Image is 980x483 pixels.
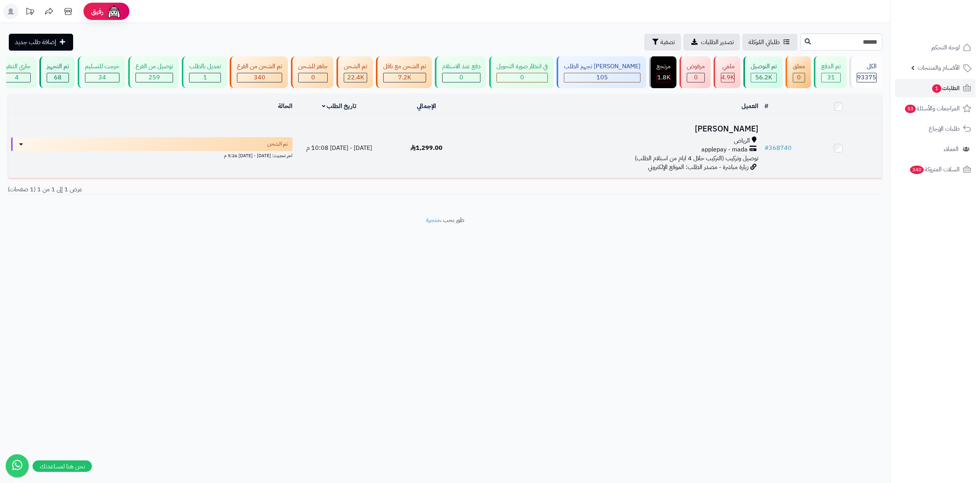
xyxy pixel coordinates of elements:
a: تحديثات المنصة [20,4,39,21]
span: الطلبات [931,83,960,94]
div: تم التجهيز [47,62,69,71]
a: تم الدفع 31 [812,56,848,88]
a: تم الشحن مع ناقل 7.2K [374,56,433,88]
a: # [764,102,768,111]
a: الإجمالي [417,102,436,111]
span: 34 [98,73,106,82]
div: تم التوصيل [751,62,777,71]
a: المراجعات والأسئلة53 [895,99,975,118]
a: تم الشحن من الفرع 340 [228,56,289,88]
span: 0 [459,73,463,82]
span: الأقسام والمنتجات [918,62,960,73]
span: 31 [827,73,835,82]
div: 0 [497,73,547,82]
div: 68 [47,73,69,82]
div: 22379 [344,73,367,82]
a: تم الشحن 22.4K [335,56,374,88]
div: 105 [564,73,640,82]
span: 4.9K [721,73,734,82]
a: معلق 0 [784,56,812,88]
span: 68 [54,73,62,82]
a: [PERSON_NAME] تجهيز الطلب 105 [555,56,648,88]
a: متجرة [426,215,440,225]
div: جاهز للشحن [298,62,328,71]
div: 0 [299,73,327,82]
a: خرجت للتسليم 34 [76,56,127,88]
a: تم التجهيز 68 [38,56,76,88]
span: 4 [15,73,19,82]
a: #368740 [764,143,792,153]
a: تاريخ الطلب [322,102,357,111]
a: إضافة طلب جديد [9,34,73,51]
div: عرض 1 إلى 1 من 1 (1 صفحات) [2,185,445,194]
a: في انتظار صورة التحويل 0 [488,56,555,88]
a: الحالة [278,102,292,111]
div: 4937 [721,73,734,82]
div: 4 [3,73,30,82]
div: مرفوض [687,62,705,71]
div: تم الدفع [821,62,841,71]
div: معلق [793,62,805,71]
span: تم الشحن [267,140,288,148]
span: تصدير الطلبات [701,38,734,47]
a: طلبات الإرجاع [895,120,975,138]
span: 1.8K [657,73,670,82]
div: تعديل بالطلب [189,62,221,71]
img: ai-face.png [106,4,122,19]
div: 1 [189,73,220,82]
a: تم التوصيل 56.2K [742,56,784,88]
div: اخر تحديث: [DATE] - [DATE] 5:26 م [11,151,292,159]
span: 56.2K [755,73,772,82]
a: طلباتي المُوكلة [742,34,797,51]
span: إضافة طلب جديد [15,38,56,47]
span: 340 [254,73,265,82]
span: طلبات الإرجاع [929,123,960,134]
span: [DATE] - [DATE] 10:08 م [306,143,372,153]
span: 7.2K [398,73,411,82]
div: تم الشحن من الفرع [237,62,282,71]
span: 340 [910,166,924,174]
span: 105 [596,73,608,82]
div: 0 [793,73,805,82]
div: 7223 [384,73,426,82]
div: تم الشحن [344,62,367,71]
span: 0 [311,73,315,82]
button: تصفية [644,34,681,51]
div: 0 [687,73,704,82]
span: 0 [694,73,698,82]
span: # [764,143,769,153]
a: مرتجع 1.8K [648,56,678,88]
div: 56210 [751,73,776,82]
a: العملاء [895,140,975,158]
div: 1784 [657,73,670,82]
div: توصيل من الفرع [136,62,173,71]
span: طلباتي المُوكلة [748,38,780,47]
span: لوحة التحكم [931,42,960,53]
div: الكل [857,62,877,71]
div: 31 [822,73,840,82]
span: 1 [203,73,207,82]
a: الطلبات1 [895,79,975,97]
span: توصيل وتركيب (التركيب خلال 4 ايام من استلام الطلب) [635,154,758,163]
span: المراجعات والأسئلة [904,103,960,114]
a: الكل93375 [848,56,884,88]
span: 1 [932,84,941,93]
span: العملاء [944,144,959,154]
a: العميل [742,102,758,111]
span: 0 [520,73,524,82]
div: 259 [136,73,173,82]
span: 93375 [857,73,876,82]
div: ملغي [721,62,735,71]
span: الرياض [734,136,750,145]
div: [PERSON_NAME] تجهيز الطلب [564,62,640,71]
span: السلات المتروكة [909,164,960,175]
a: تصدير الطلبات [683,34,740,51]
a: تعديل بالطلب 1 [180,56,228,88]
a: لوحة التحكم [895,38,975,57]
div: 340 [237,73,282,82]
a: دفع عند الاستلام 0 [433,56,488,88]
div: خرجت للتسليم [85,62,119,71]
div: مرتجع [657,62,671,71]
span: رفيق [91,7,103,16]
span: 22.4K [347,73,364,82]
